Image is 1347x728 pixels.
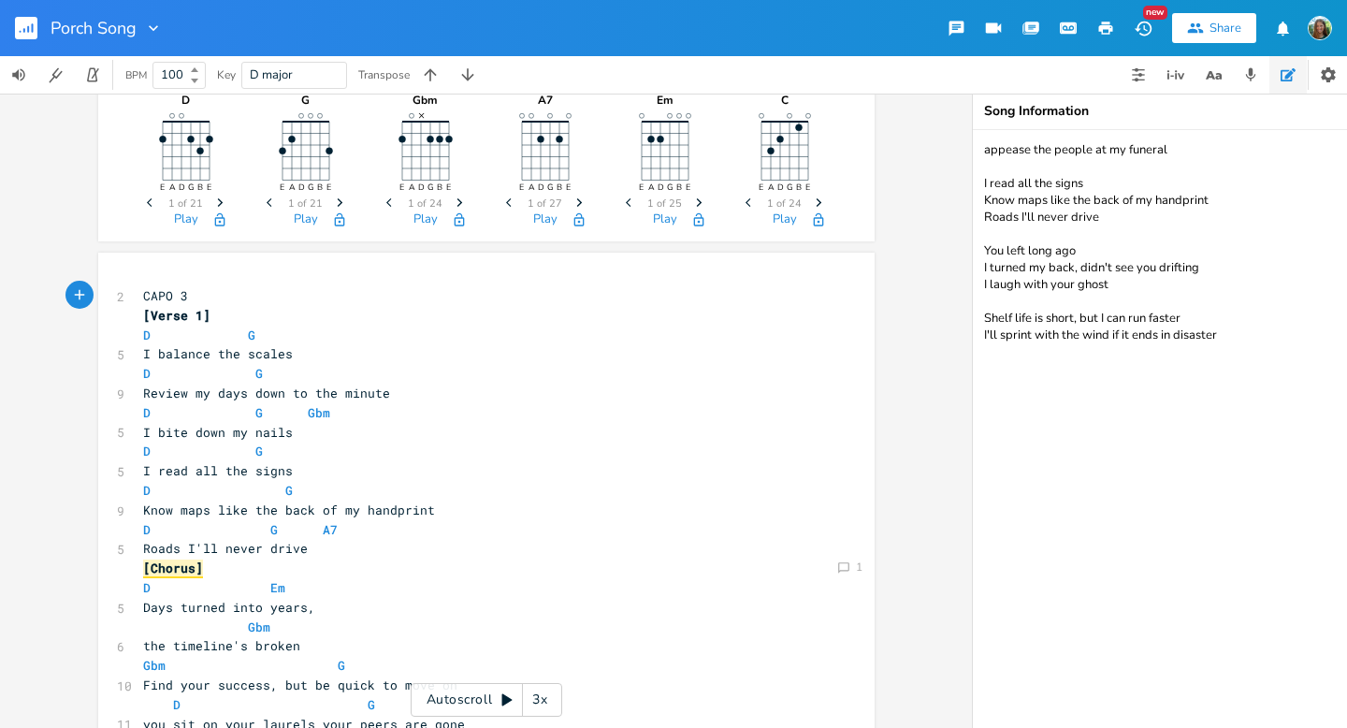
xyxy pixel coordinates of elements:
[323,521,338,538] span: A7
[143,424,293,441] span: I bite down my nails
[984,105,1336,118] div: Song Information
[408,182,414,193] text: A
[288,198,323,209] span: 1 of 21
[973,130,1347,728] textarea: appease the people at my funeral I read all the signs Know maps like the back of my handprint Roa...
[445,182,450,193] text: E
[259,95,353,106] div: G
[168,198,203,209] span: 1 of 21
[143,560,203,578] span: [Chorus]
[653,212,677,228] button: Play
[297,182,304,193] text: D
[528,182,534,193] text: A
[685,182,689,193] text: E
[143,482,151,499] span: D
[418,108,425,123] text: ×
[143,502,435,518] span: Know maps like the back of my handprint
[523,683,557,717] div: 3x
[411,683,562,717] div: Autoscroll
[499,95,592,106] div: A7
[288,182,295,193] text: A
[143,365,151,382] span: D
[143,599,315,616] span: Days turned into years,
[308,404,330,421] span: Gbm
[173,696,181,713] span: D
[255,443,263,459] span: G
[533,212,558,228] button: Play
[1308,16,1332,40] img: Olivia Burnette
[248,619,270,635] span: Gbm
[270,579,285,596] span: Em
[248,327,255,343] span: G
[408,198,442,209] span: 1 of 24
[758,182,762,193] text: E
[427,182,433,193] text: G
[255,404,263,421] span: G
[767,198,802,209] span: 1 of 24
[618,95,712,106] div: Em
[379,95,472,106] div: Gbm
[143,345,293,362] span: I balance the scales
[647,182,654,193] text: A
[143,657,166,674] span: Gbm
[804,182,809,193] text: E
[316,182,322,193] text: B
[537,182,543,193] text: D
[143,540,308,557] span: Roads I'll never drive
[326,182,330,193] text: E
[143,462,293,479] span: I read all the signs
[143,327,151,343] span: D
[767,182,774,193] text: A
[657,182,663,193] text: D
[417,182,424,193] text: D
[358,69,410,80] div: Transpose
[565,182,570,193] text: E
[143,677,457,693] span: Find your success, but be quick to move on
[174,212,198,228] button: Play
[250,66,293,83] span: D major
[666,182,673,193] text: G
[143,579,151,596] span: D
[638,182,643,193] text: E
[338,657,345,674] span: G
[187,182,194,193] text: G
[168,182,175,193] text: A
[279,182,283,193] text: E
[143,521,151,538] span: D
[294,212,318,228] button: Play
[139,95,233,106] div: D
[528,198,562,209] span: 1 of 27
[1172,13,1256,43] button: Share
[143,637,300,654] span: the timeline's broken
[255,365,263,382] span: G
[285,482,293,499] span: G
[270,521,278,538] span: G
[159,182,164,193] text: E
[143,307,210,324] span: [Verse 1]
[143,385,390,401] span: Review my days down to the minute
[556,182,561,193] text: B
[217,69,236,80] div: Key
[1209,20,1241,36] div: Share
[143,287,188,304] span: CAPO 3
[773,212,797,228] button: Play
[143,443,151,459] span: D
[546,182,553,193] text: G
[436,182,442,193] text: B
[1124,11,1162,45] button: New
[143,404,151,421] span: D
[786,182,792,193] text: G
[51,20,137,36] span: Porch Song
[206,182,210,193] text: E
[1143,6,1167,20] div: New
[856,561,862,573] div: 1
[647,198,682,209] span: 1 of 25
[738,95,832,106] div: C
[307,182,313,193] text: G
[398,182,403,193] text: E
[368,696,375,713] span: G
[675,182,681,193] text: B
[196,182,202,193] text: B
[413,212,438,228] button: Play
[776,182,783,193] text: D
[125,70,147,80] div: BPM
